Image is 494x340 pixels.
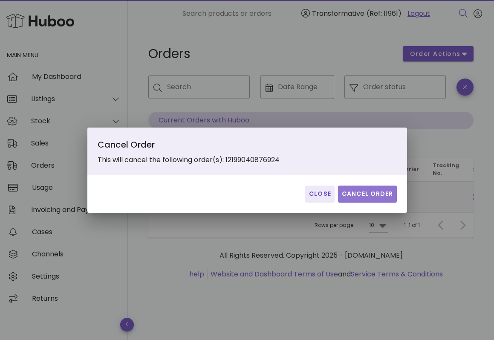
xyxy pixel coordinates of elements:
span: Cancel Order [341,189,393,198]
div: This will cancel the following order(s): 12199040876924 [98,138,289,165]
button: Close [305,186,335,203]
div: Cancel Order [98,138,289,155]
button: Cancel Order [338,186,397,203]
span: Close [309,189,331,198]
